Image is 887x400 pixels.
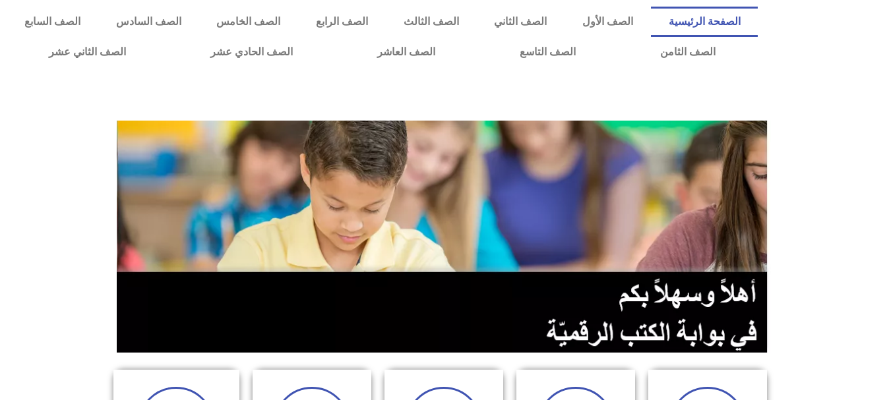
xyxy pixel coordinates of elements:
[199,7,298,37] a: الصف الخامس
[7,37,168,67] a: الصف الثاني عشر
[618,37,758,67] a: الصف الثامن
[298,7,386,37] a: الصف الرابع
[477,37,618,67] a: الصف التاسع
[335,37,477,67] a: الصف العاشر
[476,7,565,37] a: الصف الثاني
[651,7,758,37] a: الصفحة الرئيسية
[98,7,199,37] a: الصف السادس
[7,7,98,37] a: الصف السابع
[565,7,651,37] a: الصف الأول
[168,37,335,67] a: الصف الحادي عشر
[386,7,477,37] a: الصف الثالث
